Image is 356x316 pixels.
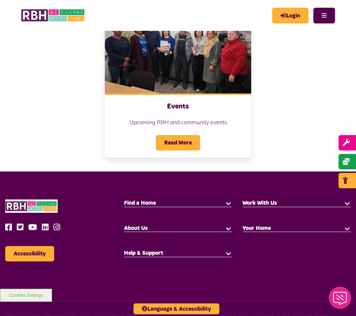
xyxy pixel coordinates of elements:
a: MyRBH [272,8,308,23]
h3: Events [112,102,245,111]
span: Read More [156,135,200,150]
p: Upcoming RBH and community events [112,118,245,126]
button: Language & Accessibility [133,303,219,314]
button: button [225,225,232,232]
span: About Us [124,225,148,231]
a: Events Upcoming RBH and community events Read More [105,2,252,157]
iframe: Netcall Web Assistant for live chat [325,285,356,316]
button: button [225,199,232,206]
span: Work With Us [242,200,277,206]
span: Find a Home [124,200,156,206]
img: Group photo of customers and colleagues at Spotland Community Centre [105,2,252,93]
button: Accessibility [5,246,54,261]
img: RBH [21,7,86,24]
span: Help & Support [124,250,163,256]
button: button [344,199,351,206]
button: button [225,250,232,257]
span: Your Home [242,225,271,231]
img: RBH [5,199,58,213]
button: Navigation [313,8,335,23]
button: button [344,225,351,232]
